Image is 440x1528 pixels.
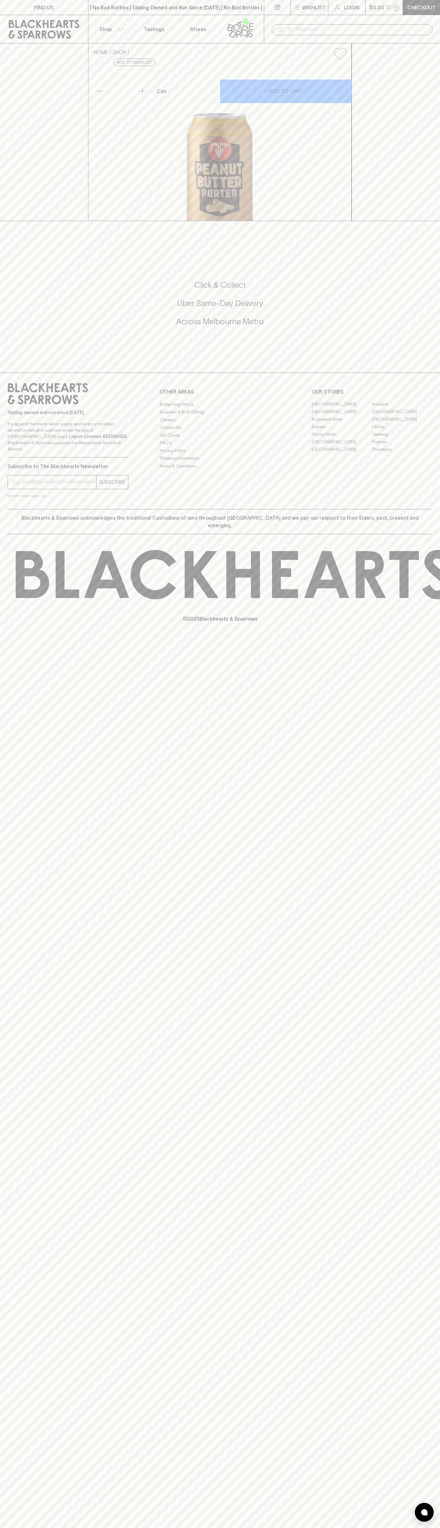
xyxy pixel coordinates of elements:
[421,1509,427,1515] img: bubble-icon
[69,434,127,439] strong: Liquor License #32064953
[34,4,54,11] p: FIND US
[176,15,220,43] a: Stores
[8,493,128,499] p: We will never spam you
[97,475,128,489] button: SUBSCRIBE
[157,87,166,95] p: Can
[88,64,351,221] img: 70938.png
[312,438,372,446] a: [GEOGRAPHIC_DATA]
[8,255,432,360] div: Call to action block
[160,416,281,424] a: Careers
[190,25,206,33] p: Stores
[160,388,281,396] p: OTHER AREAS
[372,438,432,446] a: Prahran
[160,462,281,470] a: Terms & Conditions
[154,85,220,97] div: Can
[312,416,372,423] a: Brunswick West
[302,4,326,11] p: Wishlist
[8,409,128,416] p: Sibling owned and run since [DATE]
[8,421,128,452] p: It is against the law to sell or supply alcohol to, or to obtain alcohol on behalf of a person un...
[8,462,128,470] p: Subscribe to The Blackhearts Newsletter
[160,455,281,462] a: Shipping Information
[160,424,281,431] a: Contact Us
[269,87,303,95] p: ADD TO CART
[312,388,432,396] p: OUR STORES
[287,25,427,35] input: Try "Pinot noir"
[372,446,432,453] a: Thornbury
[8,298,432,308] h5: Uber Same-Day Delivery
[372,431,432,438] a: Geelong
[99,25,112,33] p: Shop
[160,447,281,454] a: Privacy Policy
[8,316,432,327] h5: Across Melbourne Metro
[395,6,397,9] p: 0
[312,446,372,453] a: [GEOGRAPHIC_DATA]
[407,4,436,11] p: Checkout
[372,408,432,416] a: [GEOGRAPHIC_DATA]
[160,401,281,408] a: Bottle Drop FAQ's
[144,25,164,33] p: Tastings
[312,401,372,408] a: [GEOGRAPHIC_DATA]
[220,80,352,103] button: ADD TO CART
[88,15,132,43] button: Shop
[113,49,126,55] a: SHOP
[114,58,155,66] button: Add to wishlist
[372,423,432,431] a: Fitzroy
[331,46,349,62] button: Add to wishlist
[160,408,281,416] a: Business & Bulk Gifting
[8,280,432,290] h5: Click & Collect
[160,439,281,447] a: FAQ's
[160,431,281,439] a: Gift Cards
[99,478,125,486] p: SUBSCRIBE
[369,4,384,11] p: $0.00
[312,431,372,438] a: Fitzroy North
[13,477,96,487] input: e.g. jane@blackheartsandsparrows.com.au
[372,401,432,408] a: Braddon
[312,408,372,416] a: [GEOGRAPHIC_DATA]
[132,15,176,43] a: Tastings
[312,423,372,431] a: Elwood
[344,4,359,11] p: Login
[12,514,428,529] p: Blackhearts & Sparrows acknowledges the traditional Custodians of land throughout [GEOGRAPHIC_DAT...
[372,416,432,423] a: [GEOGRAPHIC_DATA]
[93,49,108,55] a: HOME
